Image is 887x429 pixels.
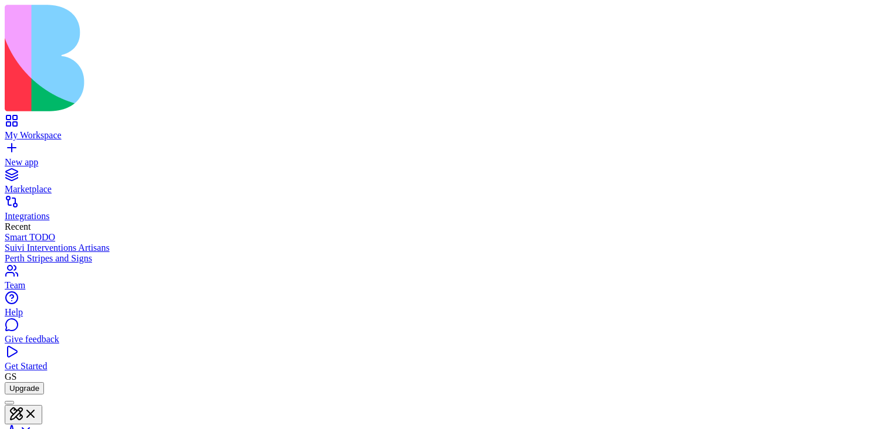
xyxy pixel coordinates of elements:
[5,173,882,195] a: Marketplace
[5,232,882,243] a: Smart TODO
[5,383,44,393] a: Upgrade
[5,243,882,253] a: Suivi Interventions Artisans
[5,211,882,222] div: Integrations
[5,324,882,345] a: Give feedback
[5,297,882,318] a: Help
[5,147,882,168] a: New app
[5,130,882,141] div: My Workspace
[5,184,882,195] div: Marketplace
[5,200,882,222] a: Integrations
[5,361,882,372] div: Get Started
[5,280,882,291] div: Team
[5,222,31,231] span: Recent
[5,270,882,291] a: Team
[5,120,882,141] a: My Workspace
[5,253,882,264] a: Perth Stripes and Signs
[5,334,882,345] div: Give feedback
[5,382,44,394] button: Upgrade
[5,5,476,111] img: logo
[5,157,882,168] div: New app
[5,307,882,318] div: Help
[5,350,882,372] a: Get Started
[5,372,16,382] span: GS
